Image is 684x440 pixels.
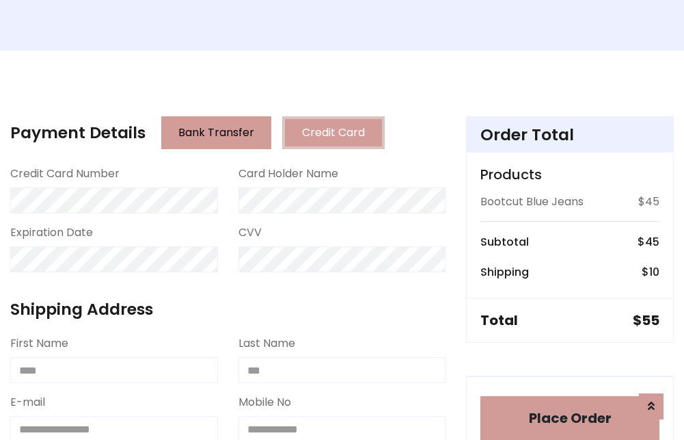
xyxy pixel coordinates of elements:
[480,166,659,183] h5: Products
[633,312,659,328] h5: $
[480,312,518,328] h5: Total
[638,194,659,210] p: $45
[480,266,529,279] h6: Shipping
[480,235,529,248] h6: Subtotal
[645,234,659,250] span: 45
[282,116,385,149] button: Credit Card
[642,266,659,279] h6: $
[642,311,659,330] span: 55
[10,123,146,142] h4: Payment Details
[480,396,659,440] button: Place Order
[238,224,262,241] label: CVV
[10,394,45,411] label: E-mail
[10,300,446,319] h4: Shipping Address
[480,194,584,210] p: Bootcut Blue Jeans
[238,394,291,411] label: Mobile No
[238,166,338,182] label: Card Holder Name
[10,224,93,241] label: Expiration Date
[649,264,659,280] span: 10
[238,335,295,352] label: Last Name
[10,335,68,352] label: First Name
[638,235,659,248] h6: $
[480,125,659,144] h4: Order Total
[10,166,120,182] label: Credit Card Number
[161,116,271,149] button: Bank Transfer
